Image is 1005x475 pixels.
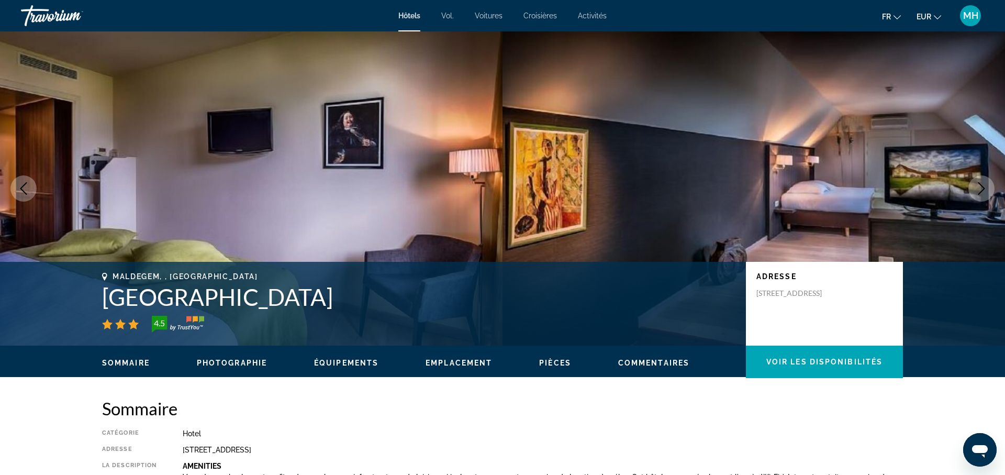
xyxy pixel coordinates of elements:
[917,13,931,21] font: EUR
[963,433,997,467] iframe: Bouton de lancement de la fenêtre de messagerie
[102,358,150,368] button: Sommaire
[426,358,492,368] button: Emplacement
[963,10,978,21] font: MH
[766,358,883,366] span: Voir les disponibilités
[882,9,901,24] button: Changer de langue
[183,446,903,454] div: [STREET_ADDRESS]
[475,12,502,20] a: Voitures
[183,429,903,438] div: Hotel
[882,13,891,21] font: fr
[102,398,903,419] h2: Sommaire
[197,358,267,368] button: Photographie
[398,12,420,20] a: Hôtels
[968,175,995,202] button: Next image
[102,446,157,454] div: Adresse
[917,9,941,24] button: Changer de devise
[578,12,607,20] a: Activités
[102,429,157,438] div: Catégorie
[441,12,454,20] a: Vol.
[756,272,892,281] p: Adresse
[149,317,170,329] div: 4.5
[756,289,840,298] p: [STREET_ADDRESS]
[21,2,126,29] a: Travorium
[152,316,204,333] img: trustyou-badge-hor.svg
[618,358,689,368] button: Commentaires
[10,175,37,202] button: Previous image
[523,12,557,20] a: Croisières
[746,346,903,378] button: Voir les disponibilités
[539,358,571,368] button: Pièces
[113,272,258,281] span: Maldegem, , [GEOGRAPHIC_DATA]
[314,358,378,368] button: Équipements
[183,462,221,470] b: Amenities
[957,5,984,27] button: Menu utilisateur
[102,283,735,311] h1: [GEOGRAPHIC_DATA]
